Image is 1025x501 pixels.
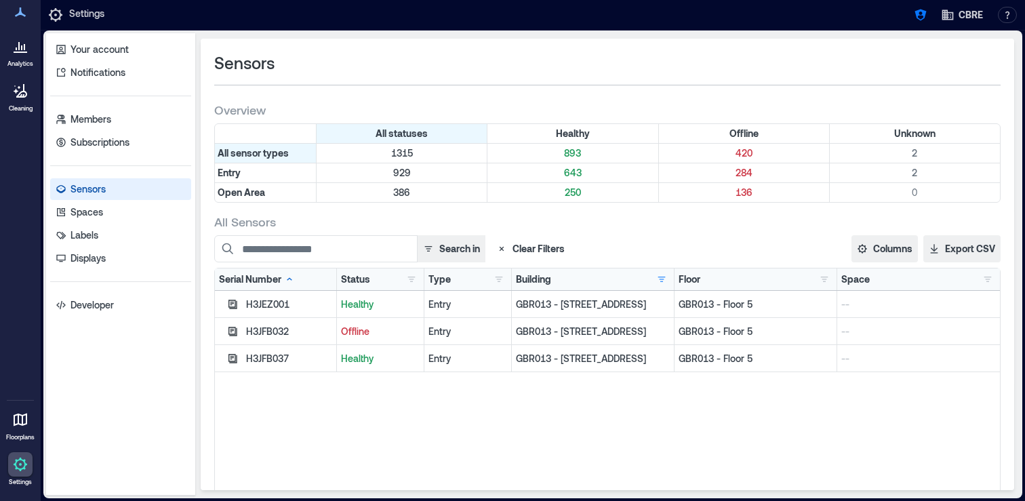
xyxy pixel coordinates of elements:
[3,75,37,117] a: Cleaning
[71,182,106,196] p: Sensors
[9,478,32,486] p: Settings
[71,43,129,56] p: Your account
[214,52,275,74] span: Sensors
[215,183,317,202] div: Filter by Type: Open Area
[71,66,125,79] p: Notifications
[923,235,1001,262] button: Export CSV
[50,201,191,223] a: Spaces
[246,352,332,365] div: H3JFB037
[490,166,655,180] p: 643
[841,352,996,365] p: --
[71,252,106,265] p: Displays
[341,325,420,338] p: Offline
[341,352,420,365] p: Healthy
[516,352,670,365] p: GBR013 - [STREET_ADDRESS]
[50,39,191,60] a: Your account
[959,8,983,22] span: CBRE
[487,124,658,143] div: Filter by Status: Healthy
[50,62,191,83] a: Notifications
[937,4,987,26] button: CBRE
[662,166,826,180] p: 284
[50,178,191,200] a: Sensors
[679,325,832,338] p: GBR013 - Floor 5
[50,224,191,246] a: Labels
[341,273,370,286] div: Status
[219,273,295,286] div: Serial Number
[487,163,658,182] div: Filter by Type: Entry & Status: Healthy
[50,294,191,316] a: Developer
[7,60,33,68] p: Analytics
[319,146,484,160] p: 1315
[830,124,1000,143] div: Filter by Status: Unknown
[679,273,700,286] div: Floor
[830,183,1000,202] div: Filter by Type: Open Area & Status: Unknown (0 sensors)
[341,298,420,311] p: Healthy
[679,352,832,365] p: GBR013 - Floor 5
[428,325,507,338] div: Entry
[487,183,658,202] div: Filter by Type: Open Area & Status: Healthy
[428,273,451,286] div: Type
[679,298,832,311] p: GBR013 - Floor 5
[428,298,507,311] div: Entry
[659,163,830,182] div: Filter by Type: Entry & Status: Offline
[319,166,484,180] p: 929
[50,132,191,153] a: Subscriptions
[490,146,655,160] p: 893
[71,298,114,312] p: Developer
[832,166,997,180] p: 2
[832,186,997,199] p: 0
[832,146,997,160] p: 2
[491,235,570,262] button: Clear Filters
[659,124,830,143] div: Filter by Status: Offline
[4,448,37,490] a: Settings
[851,235,918,262] button: Columns
[516,273,551,286] div: Building
[319,186,484,199] p: 386
[830,163,1000,182] div: Filter by Type: Entry & Status: Unknown
[9,104,33,113] p: Cleaning
[71,136,129,149] p: Subscriptions
[417,235,485,262] button: Search in
[841,298,996,311] p: --
[662,186,826,199] p: 136
[2,403,39,445] a: Floorplans
[71,205,103,219] p: Spaces
[215,144,317,163] div: All sensor types
[3,30,37,72] a: Analytics
[490,186,655,199] p: 250
[214,102,266,118] span: Overview
[317,124,487,143] div: All statuses
[659,183,830,202] div: Filter by Type: Open Area & Status: Offline
[841,273,870,286] div: Space
[246,325,332,338] div: H3JFB032
[6,433,35,441] p: Floorplans
[50,108,191,130] a: Members
[428,352,507,365] div: Entry
[50,247,191,269] a: Displays
[662,146,826,160] p: 420
[71,228,98,242] p: Labels
[71,113,111,126] p: Members
[246,298,332,311] div: H3JEZ001
[516,325,670,338] p: GBR013 - [STREET_ADDRESS]
[841,325,996,338] p: --
[516,298,670,311] p: GBR013 - [STREET_ADDRESS]
[215,163,317,182] div: Filter by Type: Entry
[214,214,276,230] span: All Sensors
[69,7,104,23] p: Settings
